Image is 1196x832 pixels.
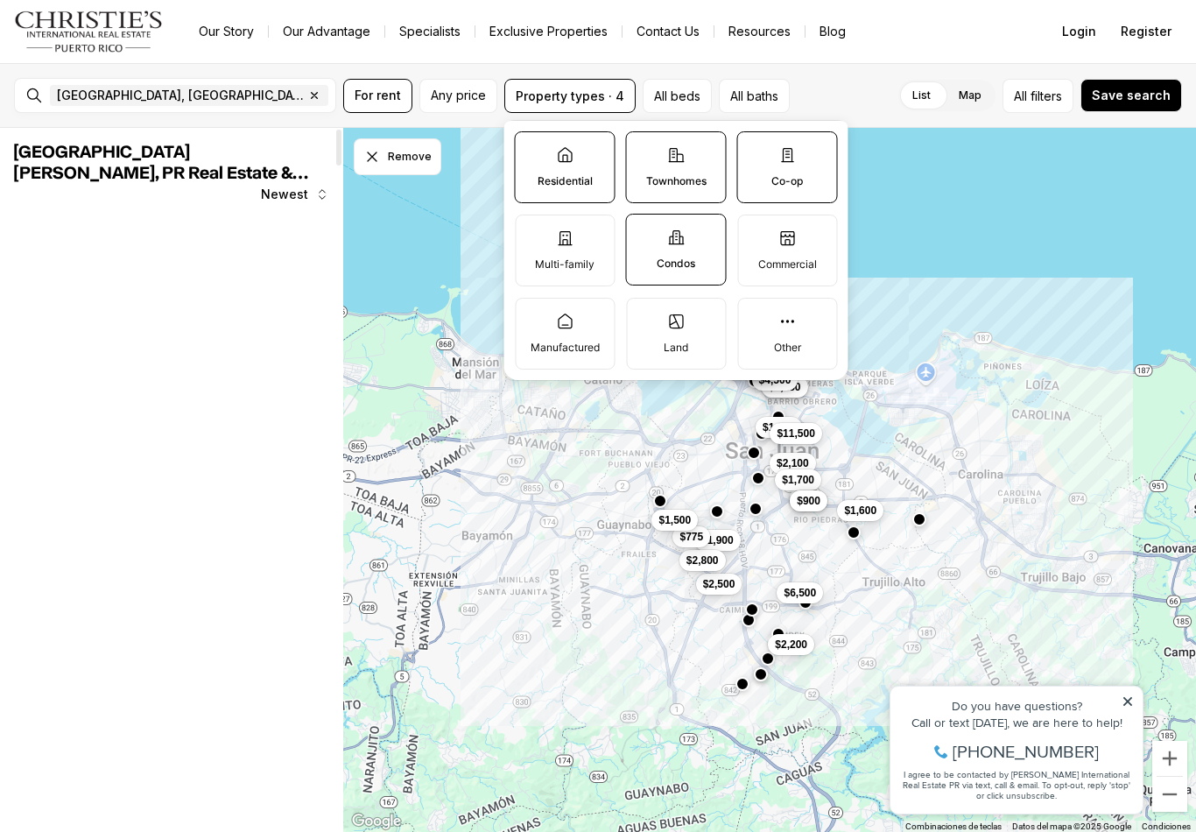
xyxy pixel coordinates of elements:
[269,19,384,44] a: Our Advantage
[623,19,714,44] button: Contact Us
[837,500,883,521] button: $1,600
[701,532,734,546] span: $1,900
[752,369,799,390] button: $4,500
[806,19,860,44] a: Blog
[419,79,497,113] button: Any price
[651,510,698,531] button: $1,500
[762,376,808,397] button: $1,250
[775,469,821,490] button: $1,700
[250,177,340,212] button: Newest
[777,427,814,441] span: $11,500
[777,582,823,603] button: $6,500
[664,341,688,355] p: Land
[770,452,816,473] button: $2,100
[790,490,827,511] button: $900
[759,372,791,386] span: $4,500
[945,80,995,111] label: Map
[261,187,308,201] span: Newest
[714,19,805,44] a: Resources
[657,257,695,271] p: Condos
[696,574,742,595] button: $2,500
[844,504,876,518] span: $1,600
[672,526,710,547] button: $775
[784,585,816,599] span: $6,500
[535,257,594,271] p: Multi-family
[768,633,814,654] button: $2,200
[355,88,401,102] span: For rent
[719,79,790,113] button: All baths
[797,494,820,508] span: $900
[185,19,268,44] a: Our Story
[18,56,253,68] div: Call or text [DATE], we are here to help!
[756,417,802,438] button: $1,600
[1142,821,1191,831] a: Condiciones (se abre en una nueva pestaña)
[679,530,703,544] span: $775
[18,39,253,52] div: Do you have questions?
[679,550,726,571] button: $2,800
[1110,14,1182,49] button: Register
[777,455,809,469] span: $2,100
[770,423,821,444] button: $11,500
[504,79,636,113] button: Property types · 4
[354,138,441,175] button: Dismiss drawing
[14,11,164,53] img: logo
[658,513,691,527] span: $1,500
[703,577,735,591] span: $2,500
[694,529,741,550] button: $1,900
[385,19,475,44] a: Specialists
[475,19,622,44] a: Exclusive Properties
[758,257,817,271] p: Commercial
[1003,79,1073,113] button: Allfilters
[1092,88,1171,102] span: Save search
[22,108,250,141] span: I agree to be contacted by [PERSON_NAME] International Real Estate PR via text, call & email. To ...
[1080,79,1182,112] button: Save search
[782,473,814,487] span: $1,700
[72,82,218,100] span: [PHONE_NUMBER]
[643,79,712,113] button: All beds
[1052,14,1107,49] button: Login
[1152,777,1187,812] button: Alejar
[769,379,801,393] span: $1,250
[1031,87,1062,105] span: filters
[1012,821,1131,831] span: Datos del mapa ©2025 Google
[771,174,803,188] p: Co-op
[646,174,707,188] p: Townhomes
[531,341,600,355] p: Manufactured
[14,144,308,203] span: [GEOGRAPHIC_DATA][PERSON_NAME], PR Real Estate & Homes for Rent
[1152,741,1187,776] button: Acercar
[898,80,945,111] label: List
[763,420,795,434] span: $1,600
[1121,25,1171,39] span: Register
[343,79,412,113] button: For rent
[775,637,807,651] span: $2,200
[538,174,593,188] p: Residential
[431,88,486,102] span: Any price
[1062,25,1096,39] span: Login
[1014,87,1027,105] span: All
[57,88,304,102] span: [GEOGRAPHIC_DATA], [GEOGRAPHIC_DATA], [GEOGRAPHIC_DATA]
[686,553,719,568] span: $2,800
[774,341,801,355] p: Other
